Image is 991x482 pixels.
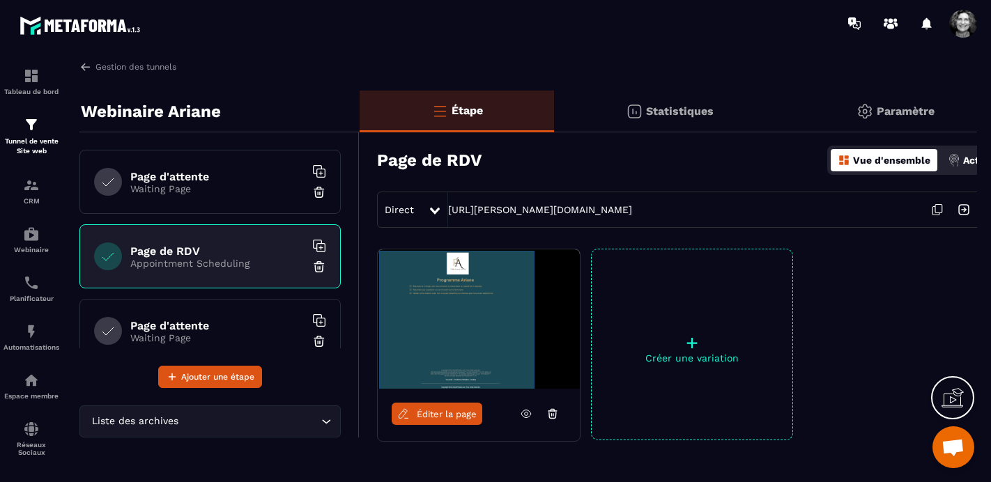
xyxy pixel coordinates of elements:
button: Ajouter une étape [158,366,262,388]
img: logo [20,13,145,38]
img: actions.d6e523a2.png [948,154,960,166]
p: CRM [3,197,59,205]
p: Espace membre [3,392,59,400]
img: formation [23,68,40,84]
img: bars-o.4a397970.svg [431,102,448,119]
img: social-network [23,421,40,437]
p: Étape [452,104,483,117]
p: Tunnel de vente Site web [3,137,59,156]
a: automationsautomationsEspace membre [3,361,59,410]
img: arrow-next.bcc2205e.svg [951,196,977,223]
img: trash [312,185,326,199]
p: Créer une variation [592,352,792,364]
div: Search for option [79,405,341,437]
h6: Page d'attente [130,319,305,332]
span: Liste des archives [89,414,181,429]
img: trash [312,260,326,274]
h6: Page de RDV [130,244,305,258]
p: Tableau de bord [3,88,59,95]
p: Appointment Scheduling [130,258,305,269]
a: automationsautomationsAutomatisations [3,313,59,361]
a: formationformationCRM [3,166,59,215]
img: dashboard-orange.40269519.svg [838,154,850,166]
img: automations [23,323,40,340]
img: scheduler [23,274,40,291]
p: Statistiques [646,104,714,118]
p: Webinaire [3,246,59,254]
img: formation [23,116,40,133]
p: Waiting Page [130,332,305,343]
a: automationsautomationsWebinaire [3,215,59,264]
span: Direct [385,204,414,215]
img: trash [312,334,326,348]
p: + [592,333,792,352]
p: Paramètre [877,104,935,118]
img: formation [23,177,40,194]
a: schedulerschedulerPlanificateur [3,264,59,313]
h3: Page de RDV [377,150,482,170]
p: Planificateur [3,295,59,302]
span: Éditer la page [417,409,477,419]
a: formationformationTableau de bord [3,57,59,106]
input: Search for option [181,414,318,429]
a: Gestion des tunnels [79,61,176,73]
img: image [378,249,580,389]
p: Waiting Page [130,183,305,194]
p: Réseaux Sociaux [3,441,59,456]
a: formationformationTunnel de vente Site web [3,106,59,166]
img: setting-gr.5f69749f.svg [856,103,873,120]
a: Éditer la page [392,403,482,425]
img: arrow [79,61,92,73]
a: social-networksocial-networkRéseaux Sociaux [3,410,59,467]
img: automations [23,372,40,389]
img: automations [23,226,40,242]
span: Ajouter une étape [181,370,254,384]
p: Automatisations [3,343,59,351]
img: stats.20deebd0.svg [626,103,643,120]
a: [URL][PERSON_NAME][DOMAIN_NAME] [448,204,632,215]
div: Ouvrir le chat [932,426,974,468]
p: Webinaire Ariane [81,98,221,125]
h6: Page d'attente [130,170,305,183]
p: Vue d'ensemble [853,155,930,166]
